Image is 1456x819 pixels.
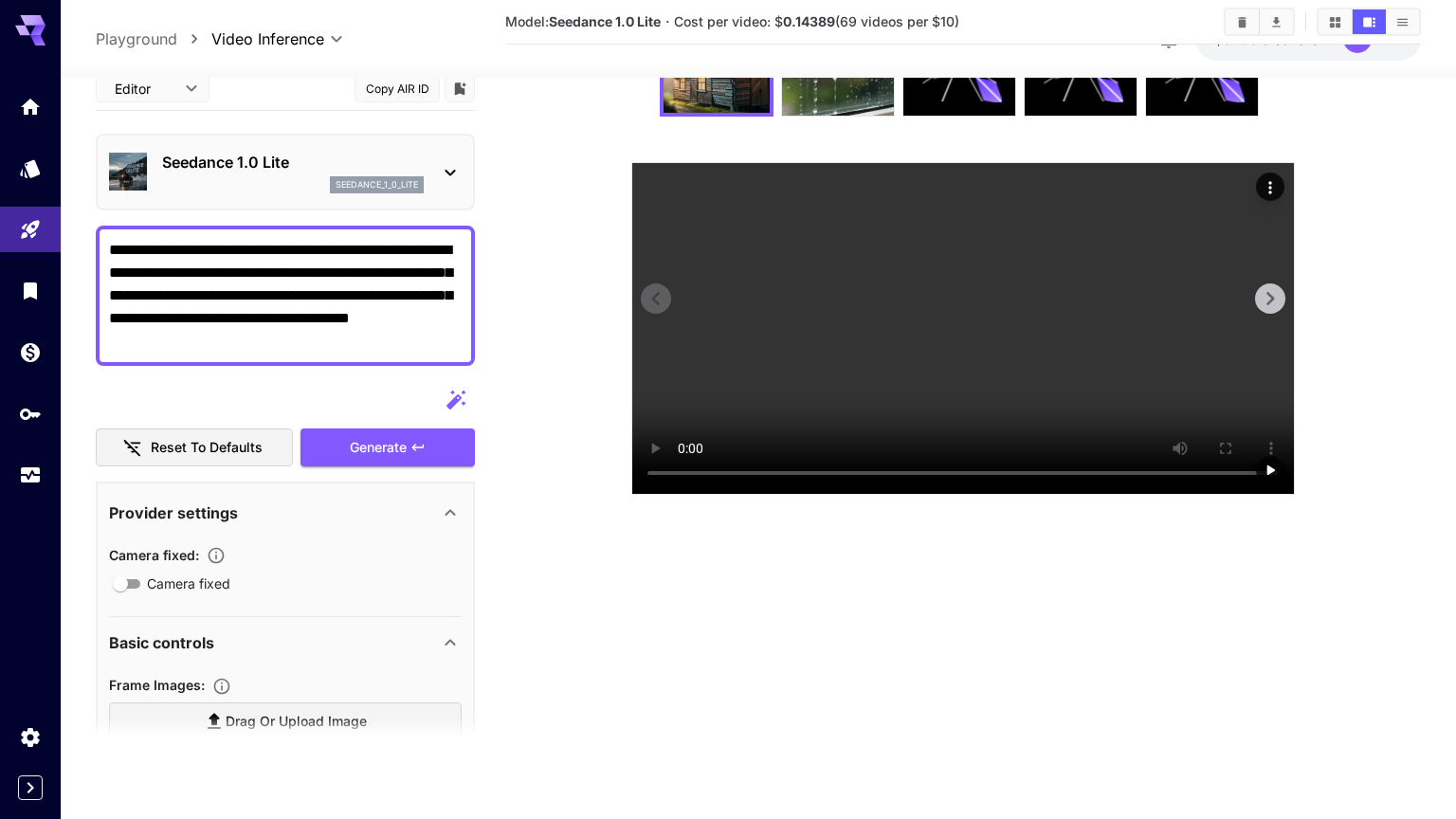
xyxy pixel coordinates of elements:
[1386,9,1419,34] button: Show videos in list view
[19,279,42,302] div: Library
[109,631,214,654] p: Basic controls
[96,27,177,50] a: Playground
[350,435,407,459] span: Generate
[1317,8,1421,36] div: Show videos in grid viewShow videos in video viewShow videos in list view
[211,27,324,50] span: Video Inference
[109,546,199,562] span: Camera fixed :
[783,13,835,29] b: 0.14389
[665,10,670,33] p: ·
[1256,456,1284,484] div: Play video
[19,156,42,180] div: Models
[18,775,43,800] button: Expand sidebar
[96,27,211,50] nav: breadcrumb
[1214,31,1262,47] span: $51.98
[505,13,661,29] span: Model:
[19,95,42,118] div: Home
[451,77,468,100] button: Add to library
[109,701,462,740] label: Drag or upload image
[300,428,475,466] button: Generate
[205,677,239,696] button: Upload frame images.
[162,151,424,173] p: Seedance 1.0 Lite
[19,402,42,426] div: API Keys
[1319,9,1352,34] button: Show videos in grid view
[19,464,42,487] div: Usage
[19,340,42,364] div: Wallet
[674,13,959,29] span: Cost per video: $ (69 videos per $10)
[355,74,440,101] button: Copy AIR ID
[96,428,293,466] button: Reset to defaults
[109,500,238,523] p: Provider settings
[115,79,173,99] span: Editor
[109,489,462,535] div: Provider settings
[19,725,42,749] div: Settings
[549,13,661,29] b: Seedance 1.0 Lite
[109,143,462,201] div: Seedance 1.0 Liteseedance_1_0_lite
[1260,9,1293,34] button: Download All
[19,218,42,242] div: Playground
[1353,9,1386,34] button: Show videos in video view
[1224,8,1295,36] div: Clear videosDownload All
[109,620,462,665] div: Basic controls
[226,709,367,733] span: Drag or upload image
[1256,173,1284,201] div: Actions
[1226,9,1259,34] button: Clear videos
[1262,31,1328,47] span: credits left
[336,178,418,191] p: seedance_1_0_lite
[109,677,205,693] span: Frame Images :
[147,573,230,593] span: Camera fixed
